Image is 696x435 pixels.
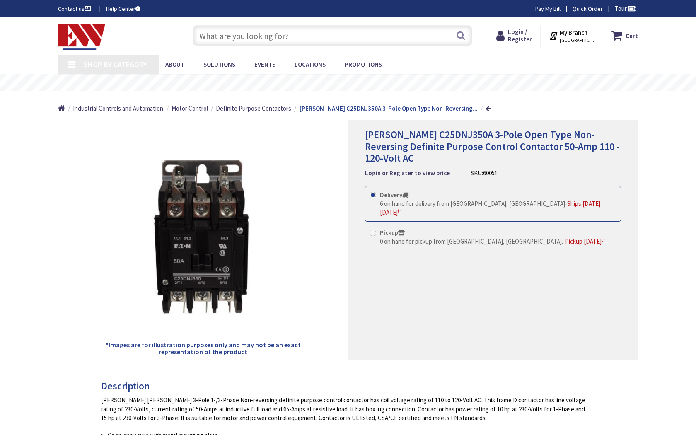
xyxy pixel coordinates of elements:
[73,104,163,112] span: Industrial Controls and Automation
[471,169,498,177] div: SKU:
[365,128,620,165] span: [PERSON_NAME] C25DNJ350A 3-Pole Open Type Non-Reversing Definite Purpose Control Contactor 50-Amp...
[535,5,561,13] a: Pay My Bill
[254,60,275,68] span: Events
[58,24,105,50] img: Electrical Wholesalers, Inc.
[295,60,326,68] span: Locations
[216,104,291,112] span: Definite Purpose Contactors
[380,200,600,216] span: Ships [DATE][DATE]
[615,5,636,12] span: Tour
[573,5,603,13] a: Quick Order
[101,381,589,391] h3: Description
[300,104,478,112] strong: [PERSON_NAME] C25DNJ350A 3-Pole Open Type Non-Reversing...
[106,5,140,13] a: Help Center
[602,237,606,243] sup: th
[549,28,595,43] div: My Branch [GEOGRAPHIC_DATA], [GEOGRAPHIC_DATA]
[380,199,616,217] div: -
[483,169,498,177] span: 60051
[203,60,235,68] span: Solutions
[104,341,302,356] h5: *Images are for illustration purposes only and may not be an exact representation of the product
[101,396,589,422] div: [PERSON_NAME] [PERSON_NAME] 3-Pole 1-/3-Phase Non-reversing definite purpose control contactor ha...
[172,104,208,112] span: Motor Control
[73,104,163,113] a: Industrial Controls and Automation
[172,104,208,113] a: Motor Control
[380,237,563,245] span: 0 on hand for pickup from [GEOGRAPHIC_DATA], [GEOGRAPHIC_DATA].
[380,200,565,208] span: 6 on hand for delivery from [GEOGRAPHIC_DATA], [GEOGRAPHIC_DATA]
[165,60,184,68] span: About
[496,28,532,43] a: Login / Register
[58,5,93,13] a: Contact us
[398,208,402,214] sup: th
[508,28,532,43] span: Login / Register
[365,169,450,177] a: Login or Register to view price
[216,104,291,113] a: Definite Purpose Contactors
[560,29,587,36] strong: My Branch
[345,60,382,68] span: Promotions
[380,229,405,237] strong: Pickup
[626,28,638,43] strong: Cart
[380,237,606,246] div: -
[380,191,408,199] strong: Delivery
[565,237,606,245] span: Pickup [DATE]
[560,37,595,43] span: [GEOGRAPHIC_DATA], [GEOGRAPHIC_DATA]
[611,28,638,43] a: Cart
[193,25,472,46] input: What are you looking for?
[84,60,147,69] span: Shop By Category
[104,138,302,335] img: Eaton C25DNJ350A 3-Pole Open Type Non-Reversing Definite Purpose Control Contactor 50-Amp 110 - 1...
[280,78,431,87] rs-layer: Free Same Day Pickup at 19 Locations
